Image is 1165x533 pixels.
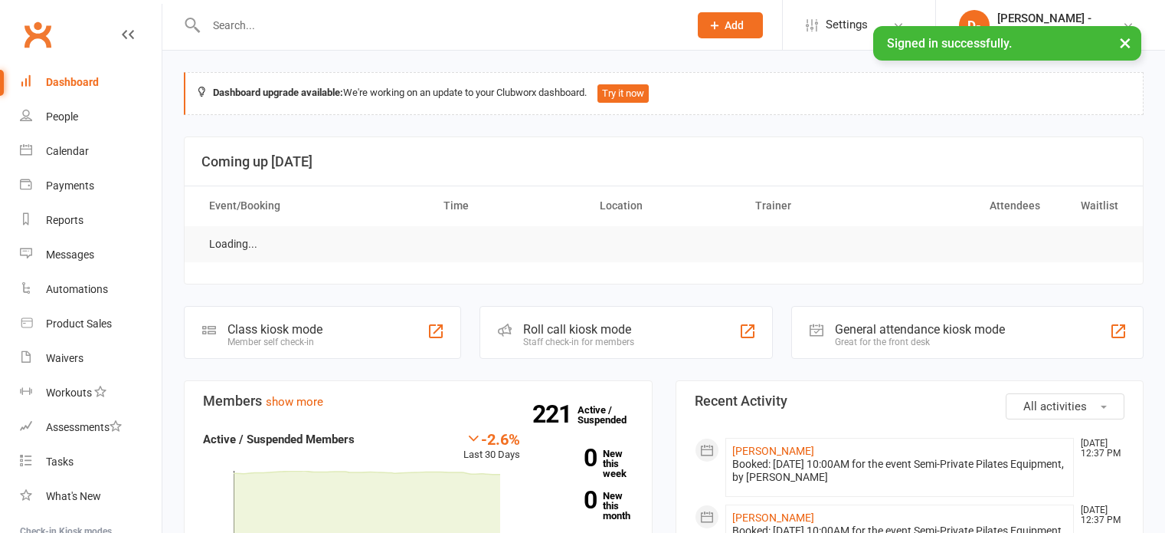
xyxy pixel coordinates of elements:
span: All activities [1023,400,1087,413]
th: Time [430,186,586,225]
strong: 0 [543,446,597,469]
strong: 221 [532,403,578,426]
input: Search... [201,15,678,36]
a: Automations [20,272,162,307]
a: Tasks [20,445,162,479]
button: Add [698,12,763,38]
a: 221Active / Suspended [578,393,645,436]
span: Add [725,19,744,31]
th: Waitlist [1054,186,1132,225]
div: Class kiosk mode [227,322,322,337]
div: What's New [46,490,101,502]
a: Dashboard [20,65,162,100]
time: [DATE] 12:37 PM [1073,439,1124,459]
span: Signed in successfully. [887,36,1012,51]
div: [PERSON_NAME] - [997,12,1092,25]
div: -2.6% [463,430,520,447]
a: Reports [20,203,162,238]
th: Attendees [898,186,1054,225]
div: Assessments [46,421,122,433]
a: Payments [20,169,162,203]
strong: 0 [543,489,597,512]
div: Pilates Can Manuka [997,25,1092,39]
th: Trainer [741,186,898,225]
div: Tasks [46,456,74,468]
div: Roll call kiosk mode [523,322,634,337]
div: Waivers [46,352,83,364]
a: Assessments [20,410,162,445]
div: Booked: [DATE] 10:00AM for the event Semi-Private Pilates Equipment, by [PERSON_NAME] [732,458,1068,484]
div: Dashboard [46,76,99,88]
a: Workouts [20,376,162,410]
div: Great for the front desk [835,337,1005,347]
div: Member self check-in [227,337,322,347]
div: Reports [46,214,83,226]
span: Settings [826,8,868,42]
h3: Members [203,393,633,409]
button: All activities [1006,393,1124,419]
a: show more [266,395,323,409]
div: Payments [46,179,94,192]
div: D- [959,10,990,41]
div: Staff check-in for members [523,337,634,347]
a: 0New this week [543,449,633,479]
a: Calendar [20,134,162,169]
strong: Dashboard upgrade available: [213,87,343,98]
div: Product Sales [46,317,112,330]
a: Waivers [20,341,162,376]
a: Messages [20,238,162,272]
a: Product Sales [20,307,162,341]
th: Location [586,186,742,225]
a: Clubworx [18,15,57,54]
div: Messages [46,248,94,261]
h3: Coming up [DATE] [201,154,1126,169]
div: Last 30 Days [463,430,520,463]
div: Calendar [46,145,89,157]
a: What's New [20,479,162,514]
button: Try it now [597,84,649,103]
time: [DATE] 12:37 PM [1073,505,1124,525]
h3: Recent Activity [695,393,1125,409]
a: People [20,100,162,134]
div: Workouts [46,387,92,399]
th: Event/Booking [195,186,430,225]
div: People [46,110,78,123]
div: Automations [46,283,108,295]
a: [PERSON_NAME] [732,445,814,457]
strong: Active / Suspended Members [203,433,355,446]
button: × [1111,26,1139,59]
div: We're working on an update to your Clubworx dashboard. [184,72,1144,115]
div: General attendance kiosk mode [835,322,1005,337]
td: Loading... [195,226,271,262]
a: 0New this month [543,491,633,521]
a: [PERSON_NAME] [732,512,814,524]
